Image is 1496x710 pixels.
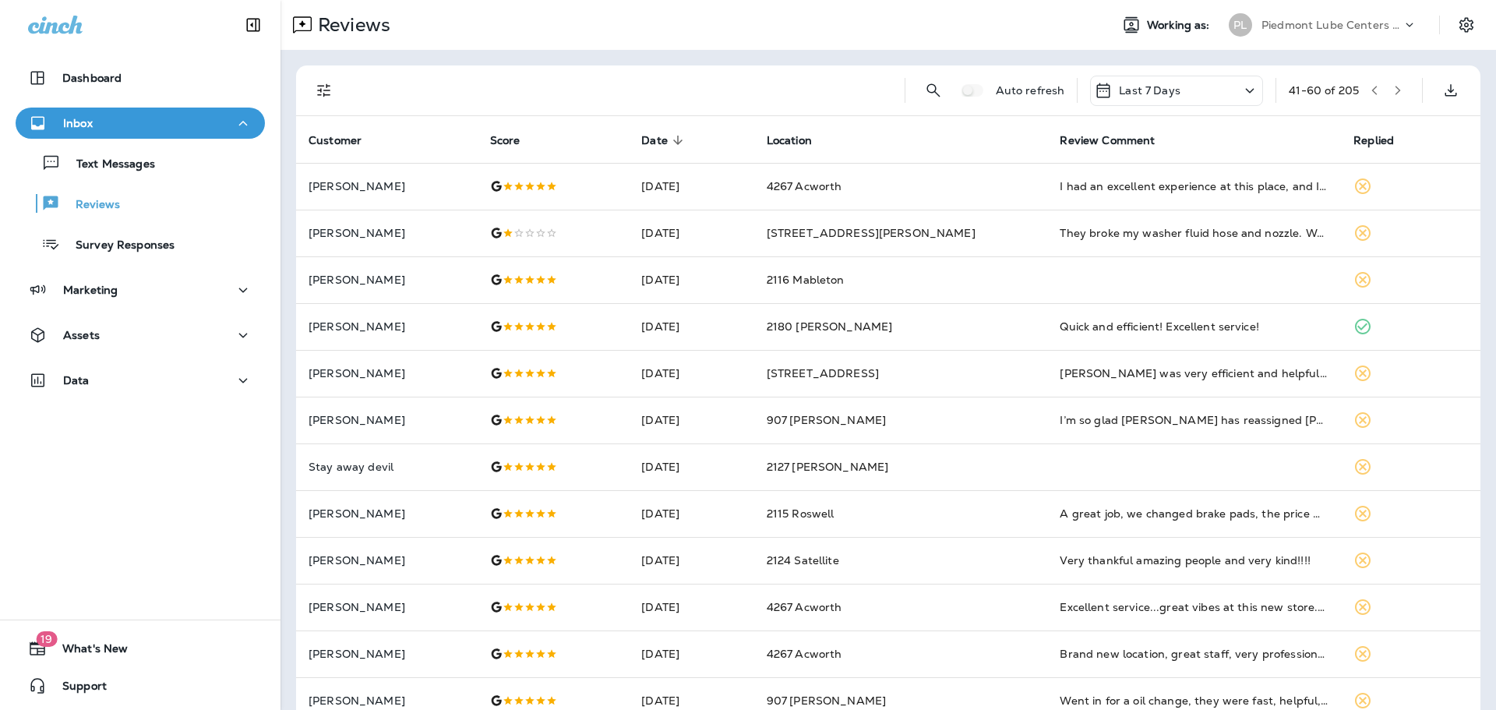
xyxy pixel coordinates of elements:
[629,350,753,397] td: [DATE]
[309,180,465,193] p: [PERSON_NAME]
[61,157,155,172] p: Text Messages
[1060,506,1328,521] div: A great job, we changed brake pads, the price was very reasonable and the guys were very friendly...
[767,320,893,334] span: 2180 [PERSON_NAME]
[767,507,834,521] span: 2115 Roswell
[309,320,465,333] p: [PERSON_NAME]
[16,670,265,701] button: Support
[629,537,753,584] td: [DATE]
[309,694,465,707] p: [PERSON_NAME]
[309,227,465,239] p: [PERSON_NAME]
[629,256,753,303] td: [DATE]
[629,210,753,256] td: [DATE]
[312,13,390,37] p: Reviews
[309,274,465,286] p: [PERSON_NAME]
[16,147,265,179] button: Text Messages
[36,631,57,647] span: 19
[16,187,265,220] button: Reviews
[629,163,753,210] td: [DATE]
[60,198,120,213] p: Reviews
[1060,599,1328,615] div: Excellent service...great vibes at this new store.* There's even a woman doing oil changes; very ...
[309,461,465,473] p: Stay away devil
[16,228,265,260] button: Survey Responses
[1452,11,1480,39] button: Settings
[767,366,879,380] span: [STREET_ADDRESS]
[1060,693,1328,708] div: Went in for a oil change, they were fast, helpful, and knew exactly what I needed.
[309,414,465,426] p: [PERSON_NAME]
[16,108,265,139] button: Inbox
[16,365,265,396] button: Data
[1147,19,1213,32] span: Working as:
[309,507,465,520] p: [PERSON_NAME]
[767,413,886,427] span: 907 [PERSON_NAME]
[1060,646,1328,662] div: Brand new location, great staff, very professional , shout out to my technician Brian, very court...
[16,633,265,664] button: 19What's New
[767,273,845,287] span: 2116 Mableton
[767,647,842,661] span: 4267 Acworth
[309,133,382,147] span: Customer
[309,367,465,380] p: [PERSON_NAME]
[767,553,839,567] span: 2124 Satellite
[629,443,753,490] td: [DATE]
[1060,412,1328,428] div: I’m so glad Jiffy Lube has reassigned Pablo to the Peachtree Pkwy store. It was a much needed upg...
[767,694,886,708] span: 907 [PERSON_NAME]
[641,134,668,147] span: Date
[47,642,128,661] span: What's New
[16,320,265,351] button: Assets
[629,631,753,677] td: [DATE]
[1060,178,1328,194] div: I had an excellent experience at this place, and I couldn’t help but leave a review. Steve, the s...
[309,75,340,106] button: Filters
[996,84,1065,97] p: Auto refresh
[63,329,100,341] p: Assets
[629,490,753,537] td: [DATE]
[231,9,275,41] button: Collapse Sidebar
[767,134,812,147] span: Location
[490,133,541,147] span: Score
[1119,84,1180,97] p: Last 7 Days
[629,397,753,443] td: [DATE]
[1060,134,1155,147] span: Review Comment
[1060,133,1175,147] span: Review Comment
[63,374,90,387] p: Data
[1060,553,1328,568] div: Very thankful amazing people and very kind!!!!
[918,75,949,106] button: Search Reviews
[1289,84,1359,97] div: 41 - 60 of 205
[63,284,118,296] p: Marketing
[60,238,175,253] p: Survey Responses
[767,460,889,474] span: 2127 [PERSON_NAME]
[47,680,107,698] span: Support
[490,134,520,147] span: Score
[1435,75,1466,106] button: Export as CSV
[1353,134,1394,147] span: Replied
[309,554,465,567] p: [PERSON_NAME]
[641,133,688,147] span: Date
[309,601,465,613] p: [PERSON_NAME]
[1353,133,1414,147] span: Replied
[767,133,832,147] span: Location
[629,303,753,350] td: [DATE]
[1261,19,1402,31] p: Piedmont Lube Centers LLC
[1060,319,1328,334] div: Quick and efficient! Excellent service!
[63,117,93,129] p: Inbox
[1060,225,1328,241] div: They broke my washer fluid hose and nozzle. Worked fine days before going in. After visiting, the...
[1229,13,1252,37] div: PL
[767,600,842,614] span: 4267 Acworth
[62,72,122,84] p: Dashboard
[767,179,842,193] span: 4267 Acworth
[767,226,976,240] span: [STREET_ADDRESS][PERSON_NAME]
[309,648,465,660] p: [PERSON_NAME]
[629,584,753,631] td: [DATE]
[16,274,265,306] button: Marketing
[16,62,265,94] button: Dashboard
[1060,366,1328,381] div: Nikki was very efficient and helpful in making this visit as smooth as possible.
[309,134,362,147] span: Customer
